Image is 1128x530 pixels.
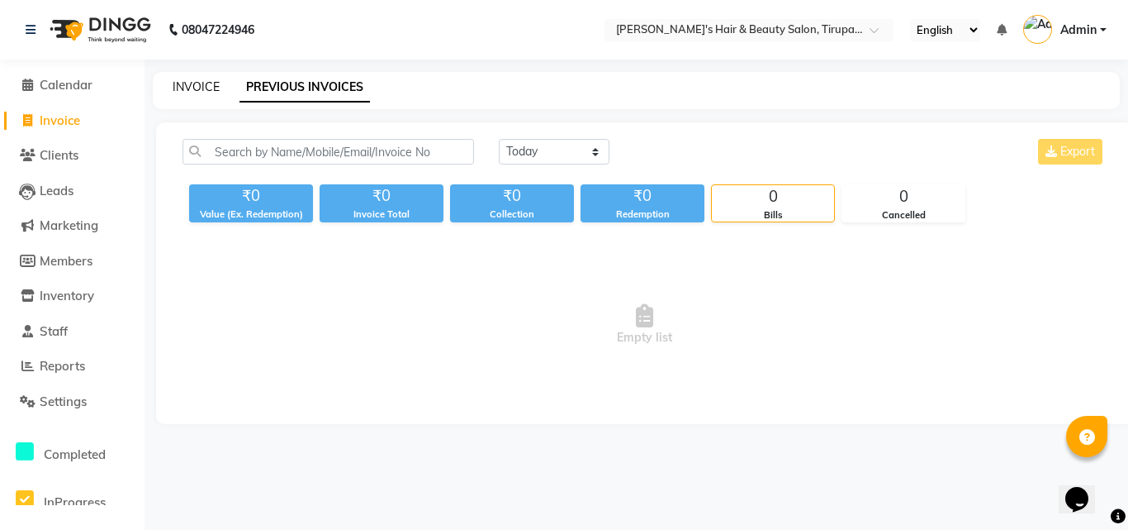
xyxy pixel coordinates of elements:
[4,393,140,412] a: Settings
[182,7,254,53] b: 08047224946
[581,184,704,208] div: ₹0
[40,147,78,163] span: Clients
[40,394,87,409] span: Settings
[4,217,140,236] a: Marketing
[4,182,140,201] a: Leads
[1059,464,1111,513] iframe: chat widget
[189,208,313,222] div: Value (Ex. Redemption)
[40,183,73,198] span: Leads
[4,76,140,95] a: Calendar
[44,494,106,510] span: InProgress
[182,139,474,165] input: Search by Name/Mobile/Email/Invoice No
[842,185,964,208] div: 0
[40,112,80,128] span: Invoice
[239,73,370,103] a: PREVIOUS INVOICES
[842,208,964,222] div: Cancelled
[40,288,94,303] span: Inventory
[4,357,140,376] a: Reports
[712,185,834,208] div: 0
[712,208,834,222] div: Bills
[450,208,574,222] div: Collection
[320,208,443,222] div: Invoice Total
[44,446,106,462] span: Completed
[4,252,140,271] a: Members
[581,208,704,222] div: Redemption
[40,358,85,374] span: Reports
[40,323,68,339] span: Staff
[4,146,140,165] a: Clients
[1023,15,1052,44] img: Admin
[320,184,443,208] div: ₹0
[40,217,98,233] span: Marketing
[4,112,140,131] a: Invoice
[4,322,140,341] a: Staff
[40,253,92,269] span: Members
[1060,21,1097,39] span: Admin
[450,184,574,208] div: ₹0
[40,77,92,93] span: Calendar
[173,79,220,94] a: INVOICE
[182,242,1106,408] span: Empty list
[189,184,313,208] div: ₹0
[42,7,155,53] img: logo
[4,287,140,306] a: Inventory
